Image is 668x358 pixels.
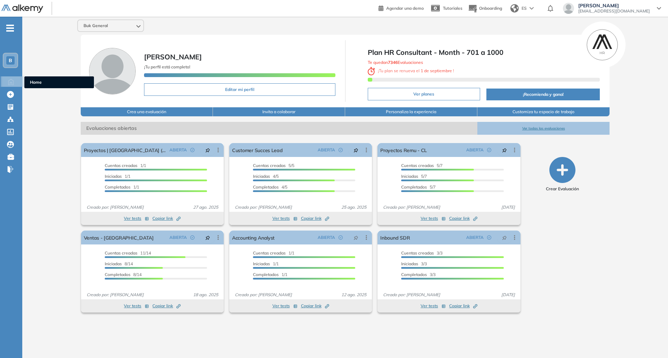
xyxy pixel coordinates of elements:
[205,147,210,153] span: pushpin
[169,147,187,153] span: ABIERTA
[152,215,181,222] button: Copiar link
[401,250,434,256] span: Cuentas creadas
[339,148,343,152] span: check-circle
[81,122,477,135] span: Evaluaciones abiertas
[253,272,279,277] span: Completados
[200,144,215,156] button: pushpin
[339,292,369,298] span: 12 ago. 2025
[499,204,518,210] span: [DATE]
[368,68,454,73] span: ¡ Tu plan se renueva el !
[152,303,181,309] button: Copiar link
[401,184,427,190] span: Completados
[497,232,512,243] button: pushpin
[144,64,190,69] span: ¡Tu perfil está completo!
[272,215,297,222] button: Ver tests
[502,147,507,153] span: pushpin
[522,5,527,11] span: ES
[368,47,600,58] span: Plan HR Consultant - Month - 701 a 1000
[353,235,358,240] span: pushpin
[301,215,329,222] button: Copiar link
[345,107,477,116] button: Personaliza la experiencia
[105,163,137,168] span: Cuentas creadas
[105,163,146,168] span: 1/1
[190,148,194,152] span: check-circle
[497,144,512,156] button: pushpin
[84,204,146,210] span: Creado por: [PERSON_NAME]
[466,147,484,153] span: ABIERTA
[105,184,130,190] span: Completados
[401,261,427,266] span: 3/3
[318,147,335,153] span: ABIERTA
[105,272,130,277] span: Completados
[443,6,462,11] span: Tutoriales
[401,163,443,168] span: 5/7
[1,5,43,13] img: Logo
[486,89,600,100] button: ¡Recomienda y gana!
[190,204,221,210] span: 27 ago. 2025
[368,67,375,75] img: clock-svg
[388,60,398,65] b: 7346
[105,261,122,266] span: Iniciadas
[83,23,108,28] span: Buk General
[380,204,443,210] span: Creado por: [PERSON_NAME]
[401,272,436,277] span: 3/3
[30,79,88,85] span: Home
[401,272,427,277] span: Completados
[253,184,279,190] span: Completados
[253,184,287,190] span: 4/5
[232,231,275,244] a: Accounting Analyst
[499,292,518,298] span: [DATE]
[301,303,329,309] button: Copiar link
[105,272,142,277] span: 8/14
[253,261,270,266] span: Iniciadas
[502,235,507,240] span: pushpin
[253,250,294,256] span: 1/1
[530,7,534,10] img: arrow
[232,292,295,298] span: Creado por: [PERSON_NAME]
[253,163,286,168] span: Cuentas creadas
[6,27,14,29] i: -
[253,163,294,168] span: 5/5
[421,215,446,222] button: Ver tests
[253,174,270,179] span: Iniciadas
[105,261,133,266] span: 8/14
[105,174,122,179] span: Iniciadas
[401,174,418,179] span: Iniciadas
[578,3,650,8] span: [PERSON_NAME]
[253,261,279,266] span: 1/1
[89,48,136,94] img: Foto de perfil
[105,174,130,179] span: 1/1
[9,58,12,63] span: B
[124,215,149,222] button: Ver tests
[477,122,610,135] button: Ver todas las evaluaciones
[81,107,213,116] button: Crea una evaluación
[401,261,418,266] span: Iniciadas
[169,234,187,241] span: ABIERTA
[190,235,194,240] span: check-circle
[401,174,427,179] span: 5/7
[421,303,446,309] button: Ver tests
[479,6,502,11] span: Onboarding
[339,204,369,210] span: 25 ago. 2025
[105,184,139,190] span: 1/1
[105,250,151,256] span: 11/14
[380,292,443,298] span: Creado por: [PERSON_NAME]
[253,250,286,256] span: Cuentas creadas
[386,6,424,11] span: Agendar una demo
[253,174,279,179] span: 4/5
[144,52,202,61] span: [PERSON_NAME]
[105,250,137,256] span: Cuentas creadas
[546,157,579,192] button: Crear Evaluación
[353,147,358,153] span: pushpin
[272,303,297,309] button: Ver tests
[449,303,477,309] button: Copiar link
[380,231,410,244] a: Inbound SDR
[318,234,335,241] span: ABIERTA
[477,107,610,116] button: Customiza tu espacio de trabajo
[144,83,335,96] button: Editar mi perfil
[84,143,167,157] a: Proyectos | [GEOGRAPHIC_DATA] (Nueva)
[124,303,149,309] button: Ver tests
[401,163,434,168] span: Cuentas creadas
